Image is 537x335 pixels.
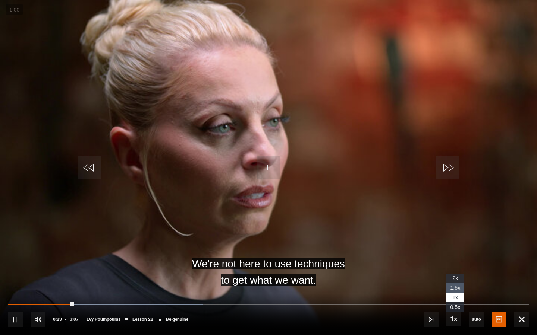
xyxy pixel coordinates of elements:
[8,312,23,327] button: Pause
[452,275,458,281] span: 2x
[450,285,460,291] span: 1.5x
[514,312,529,327] button: Fullscreen
[424,312,439,327] button: Next Lesson
[469,312,484,327] div: Current quality: 720p
[87,317,120,322] span: Evy Poumpouras
[469,312,484,327] span: auto
[70,313,79,326] span: 3:07
[132,317,153,322] span: Lesson 22
[65,317,67,322] span: -
[446,312,461,326] button: Playback Rate
[31,312,45,327] button: Mute
[452,294,458,300] span: 1x
[492,312,506,327] button: Captions
[53,313,62,326] span: 0:23
[450,304,460,310] span: 0.5x
[166,317,188,322] span: Be genuine
[8,304,529,305] div: Progress Bar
